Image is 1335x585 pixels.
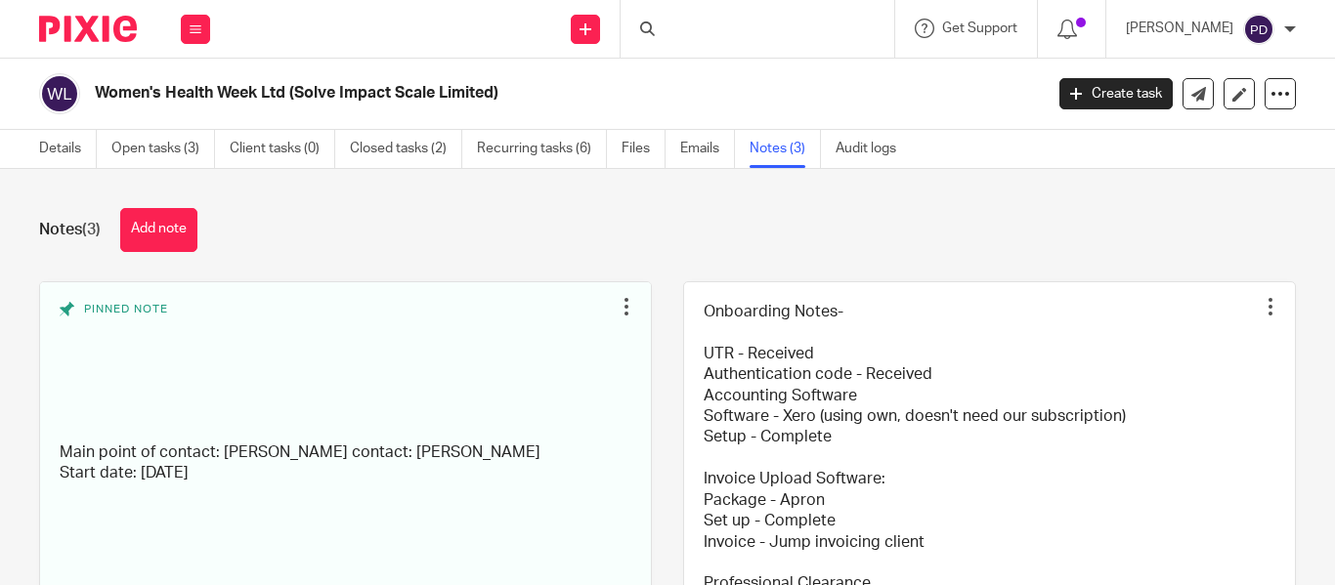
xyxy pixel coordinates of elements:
a: Create task [1059,78,1173,109]
h1: Notes [39,220,101,240]
a: Recurring tasks (6) [477,130,607,168]
a: Edit client [1224,78,1255,109]
button: Add note [120,208,197,252]
img: svg%3E [39,73,80,114]
a: Send new email [1183,78,1214,109]
p: [PERSON_NAME] [1126,19,1233,38]
a: Open tasks (3) [111,130,215,168]
img: Pixie [39,16,137,42]
a: Notes (3) [750,130,821,168]
a: Client tasks (0) [230,130,335,168]
a: Closed tasks (2) [350,130,462,168]
a: Audit logs [836,130,911,168]
span: (3) [82,222,101,237]
h2: Women's Health Week Ltd (Solve Impact Scale Limited) [95,83,843,104]
a: Details [39,130,97,168]
div: Pinned note [60,302,612,428]
img: svg%3E [1243,14,1274,45]
a: Files [622,130,666,168]
a: Emails [680,130,735,168]
span: Get Support [942,21,1017,35]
